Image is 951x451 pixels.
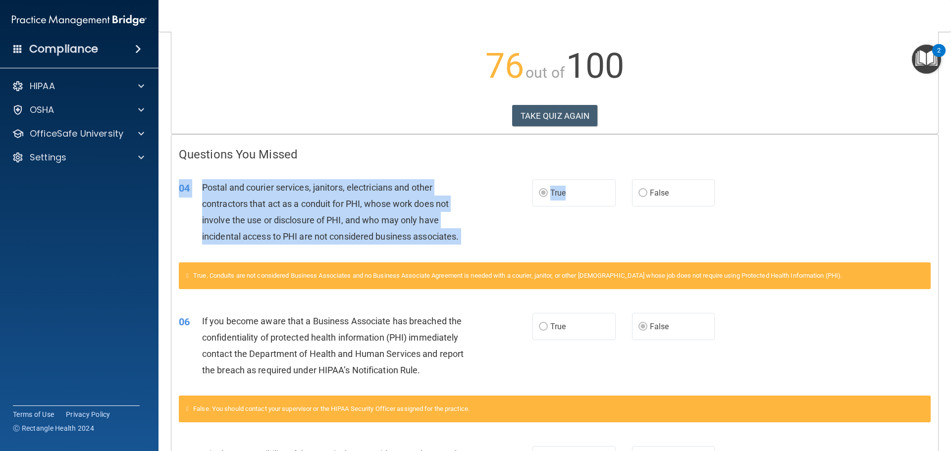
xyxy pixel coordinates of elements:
[202,316,464,376] span: If you become aware that a Business Associate has breached the confidentiality of protected healt...
[566,46,624,86] span: 100
[202,182,459,242] span: Postal and courier services, janitors, electricians and other contractors that act as a conduit f...
[29,42,98,56] h4: Compliance
[937,50,941,63] div: 2
[12,80,144,92] a: HIPAA
[13,409,54,419] a: Terms of Use
[193,405,470,412] span: False. You should contact your supervisor or the HIPAA Security Officer assigned for the practice.
[539,190,548,197] input: True
[550,322,566,331] span: True
[179,316,190,328] span: 06
[550,188,566,198] span: True
[512,105,598,127] button: TAKE QUIZ AGAIN
[650,188,669,198] span: False
[901,383,939,420] iframe: Drift Widget Chat Controller
[638,190,647,197] input: False
[30,151,66,163] p: Settings
[30,128,123,140] p: OfficeSafe University
[30,104,54,116] p: OSHA
[30,80,55,92] p: HIPAA
[179,148,931,161] h4: Questions You Missed
[638,323,647,331] input: False
[12,10,147,30] img: PMB logo
[179,182,190,194] span: 04
[12,104,144,116] a: OSHA
[12,128,144,140] a: OfficeSafe University
[193,272,842,279] span: True. Conduits are not considered Business Associates and no Business Associate Agreement is need...
[650,322,669,331] span: False
[12,151,144,163] a: Settings
[66,409,110,419] a: Privacy Policy
[912,45,941,74] button: Open Resource Center, 2 new notifications
[539,323,548,331] input: True
[485,46,524,86] span: 76
[526,64,565,81] span: out of
[13,423,94,433] span: Ⓒ Rectangle Health 2024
